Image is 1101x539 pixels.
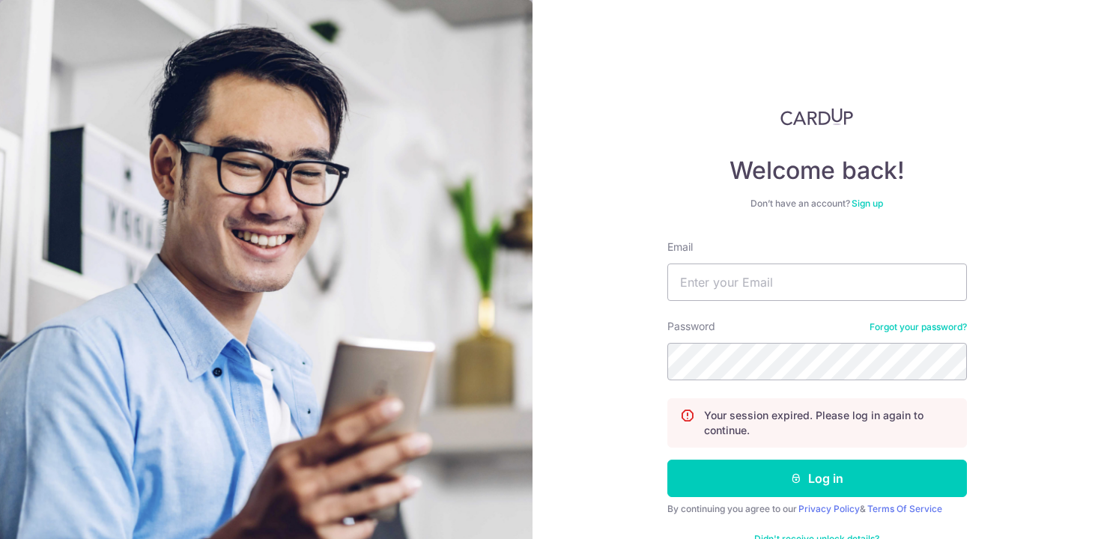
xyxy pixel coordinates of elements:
[870,321,967,333] a: Forgot your password?
[667,264,967,301] input: Enter your Email
[867,503,942,514] a: Terms Of Service
[667,198,967,210] div: Don’t have an account?
[667,503,967,515] div: By continuing you agree to our &
[667,240,693,255] label: Email
[667,460,967,497] button: Log in
[667,156,967,186] h4: Welcome back!
[667,319,715,334] label: Password
[798,503,860,514] a: Privacy Policy
[704,408,954,438] p: Your session expired. Please log in again to continue.
[780,108,854,126] img: CardUp Logo
[852,198,883,209] a: Sign up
